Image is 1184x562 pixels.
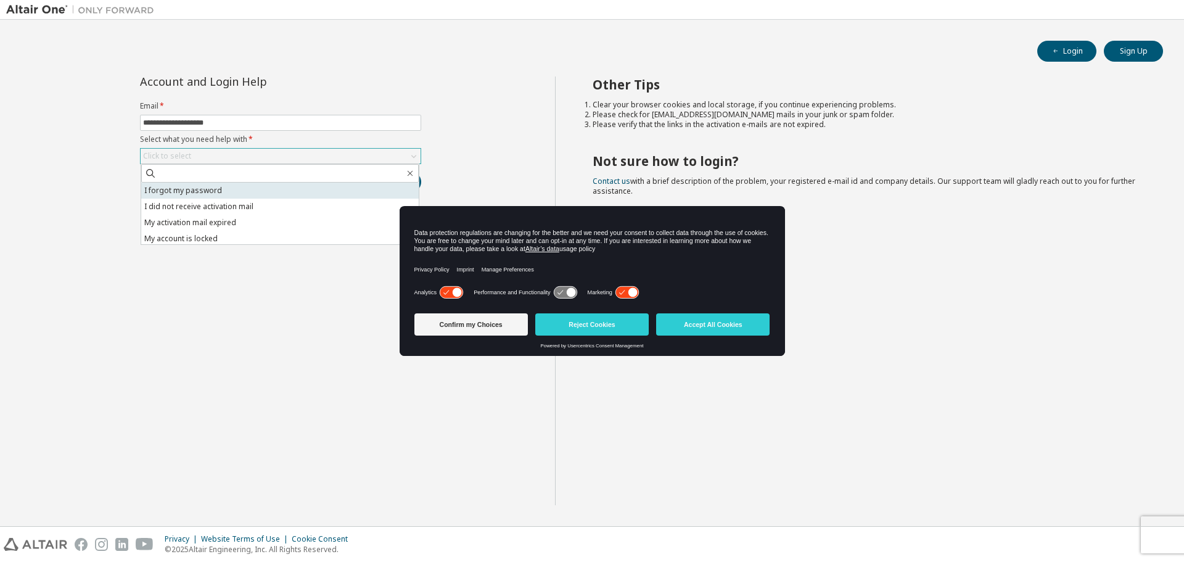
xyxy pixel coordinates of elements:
li: I forgot my password [141,183,419,199]
div: Cookie Consent [292,534,355,544]
p: © 2025 Altair Engineering, Inc. All Rights Reserved. [165,544,355,555]
div: Click to select [143,151,191,161]
div: Click to select [141,149,421,163]
label: Select what you need help with [140,134,421,144]
img: linkedin.svg [115,538,128,551]
img: youtube.svg [136,538,154,551]
li: Please check for [EMAIL_ADDRESS][DOMAIN_NAME] mails in your junk or spam folder. [593,110,1141,120]
img: facebook.svg [75,538,88,551]
li: Clear your browser cookies and local storage, if you continue experiencing problems. [593,100,1141,110]
div: Website Terms of Use [201,534,292,544]
li: Please verify that the links in the activation e-mails are not expired. [593,120,1141,130]
div: Account and Login Help [140,76,365,86]
button: Login [1037,41,1096,62]
h2: Not sure how to login? [593,153,1141,169]
span: with a brief description of the problem, your registered e-mail id and company details. Our suppo... [593,176,1135,196]
h2: Other Tips [593,76,1141,93]
button: Sign Up [1104,41,1163,62]
label: Email [140,101,421,111]
img: Altair One [6,4,160,16]
a: Contact us [593,176,630,186]
img: instagram.svg [95,538,108,551]
div: Privacy [165,534,201,544]
img: altair_logo.svg [4,538,67,551]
